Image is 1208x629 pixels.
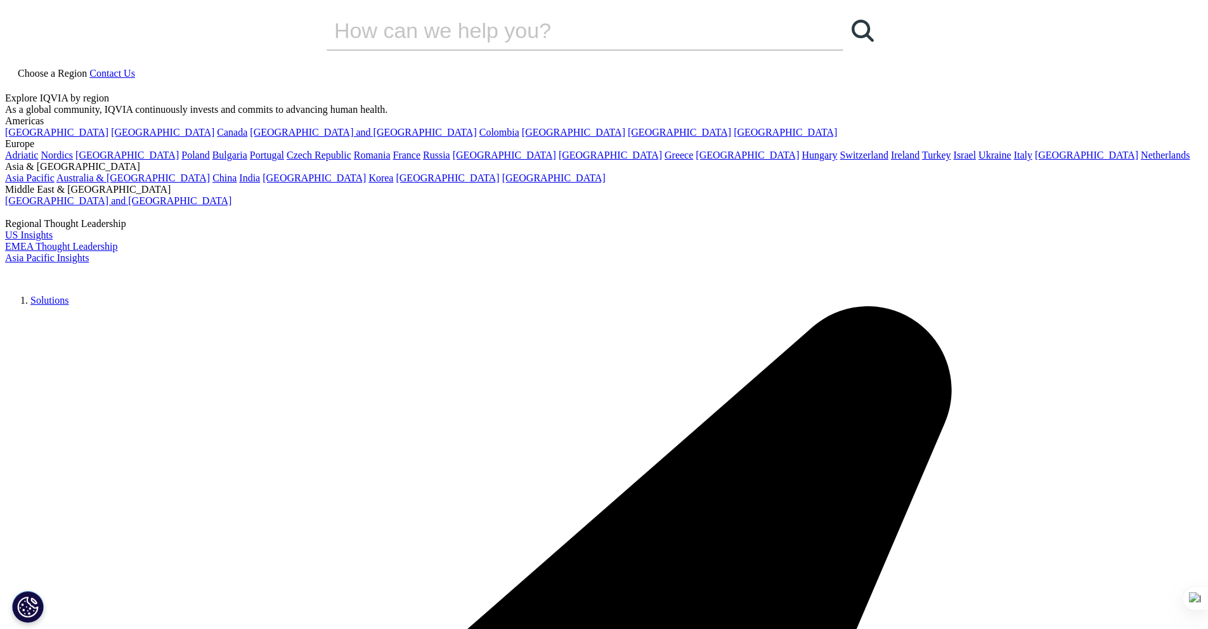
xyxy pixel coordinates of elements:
a: Turkey [922,150,951,160]
a: [GEOGRAPHIC_DATA] [628,127,731,138]
a: [GEOGRAPHIC_DATA] [75,150,179,160]
a: [GEOGRAPHIC_DATA] and [GEOGRAPHIC_DATA] [250,127,476,138]
a: Ukraine [978,150,1011,160]
a: Contact Us [89,68,135,79]
a: [GEOGRAPHIC_DATA] [396,172,499,183]
div: Europe [5,138,1203,150]
a: [GEOGRAPHIC_DATA] [5,127,108,138]
a: [GEOGRAPHIC_DATA] [1035,150,1138,160]
a: [GEOGRAPHIC_DATA] [111,127,214,138]
a: France [393,150,421,160]
a: [GEOGRAPHIC_DATA] [453,150,556,160]
a: Canada [217,127,247,138]
a: Colombia [479,127,519,138]
a: Ireland [891,150,919,160]
a: China [212,172,237,183]
a: Czech Republic [287,150,351,160]
a: [GEOGRAPHIC_DATA] [734,127,837,138]
button: Cookie Settings [12,591,44,623]
a: Bulgaria [212,150,247,160]
a: Adriatic [5,150,38,160]
a: [GEOGRAPHIC_DATA] [696,150,799,160]
a: US Insights [5,230,53,240]
a: Asia Pacific Insights [5,252,89,263]
input: Search [327,11,807,49]
div: Regional Thought Leadership [5,218,1203,230]
a: Poland [181,150,209,160]
div: As a global community, IQVIA continuously invests and commits to advancing human health. [5,104,1203,115]
a: [GEOGRAPHIC_DATA] and [GEOGRAPHIC_DATA] [5,195,231,206]
a: Search [843,11,881,49]
a: [GEOGRAPHIC_DATA] [502,172,606,183]
img: IQVIA Healthcare Information Technology and Pharma Clinical Research Company [5,264,107,282]
a: Switzerland [840,150,888,160]
a: Romania [354,150,391,160]
a: Nordics [41,150,73,160]
a: Greece [665,150,693,160]
a: Australia & [GEOGRAPHIC_DATA] [56,172,210,183]
a: Russia [423,150,450,160]
a: India [239,172,260,183]
div: Explore IQVIA by region [5,93,1203,104]
a: [GEOGRAPHIC_DATA] [263,172,366,183]
a: Portugal [250,150,284,160]
div: Asia & [GEOGRAPHIC_DATA] [5,161,1203,172]
a: [GEOGRAPHIC_DATA] [559,150,662,160]
a: Solutions [30,295,68,306]
div: Middle East & [GEOGRAPHIC_DATA] [5,184,1203,195]
a: EMEA Thought Leadership [5,241,117,252]
a: Asia Pacific [5,172,55,183]
svg: Search [852,20,874,42]
a: Hungary [802,150,837,160]
a: Italy [1014,150,1032,160]
a: Israel [954,150,977,160]
span: Choose a Region [18,68,87,79]
a: Netherlands [1141,150,1190,160]
a: Korea [368,172,393,183]
a: [GEOGRAPHIC_DATA] [522,127,625,138]
div: Americas [5,115,1203,127]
